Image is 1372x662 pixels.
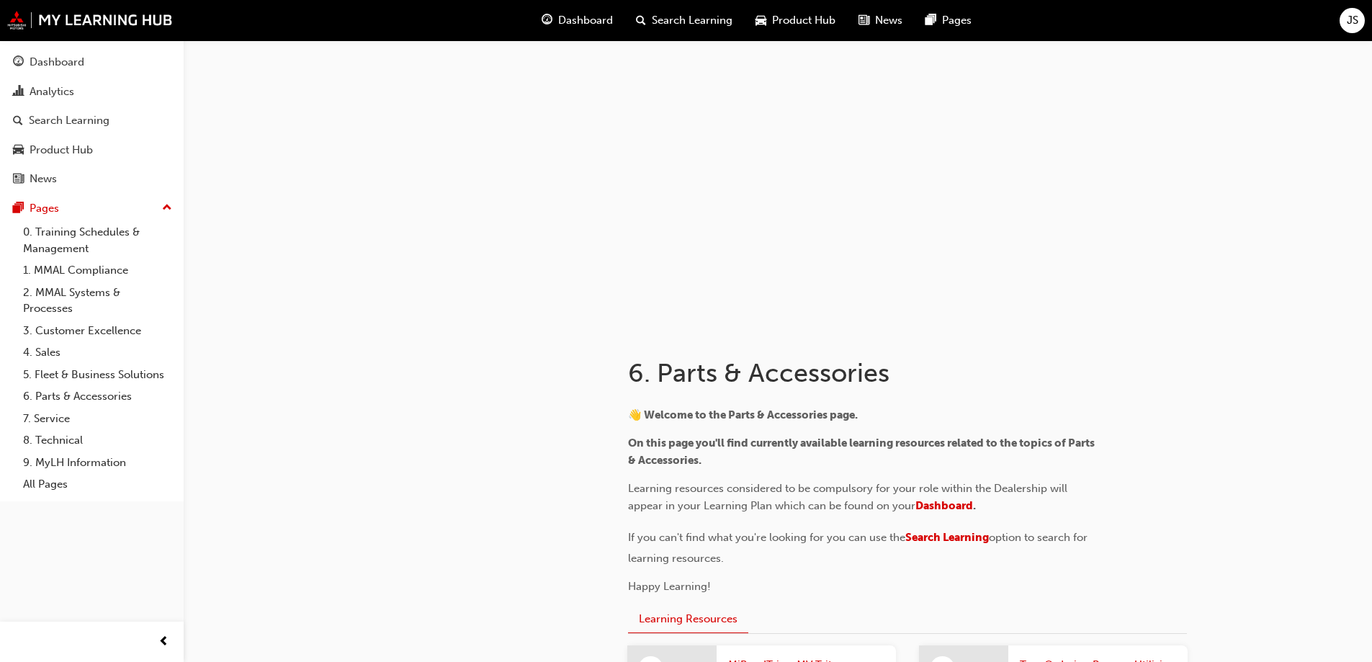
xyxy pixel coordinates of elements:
[973,499,976,512] span: .
[6,49,178,76] a: Dashboard
[636,12,646,30] span: search-icon
[530,6,624,35] a: guage-iconDashboard
[30,200,59,217] div: Pages
[542,12,552,30] span: guage-icon
[30,84,74,100] div: Analytics
[925,12,936,30] span: pages-icon
[942,12,972,29] span: Pages
[13,144,24,157] span: car-icon
[628,531,905,544] span: If you can't find what you're looking for you can use the
[17,259,178,282] a: 1. MMAL Compliance
[1347,12,1358,29] span: JS
[6,79,178,105] a: Analytics
[628,437,1097,467] span: On this page you'll find currently available learning resources related to the topics of Parts & ...
[29,112,109,129] div: Search Learning
[17,364,178,386] a: 5. Fleet & Business Solutions
[6,195,178,222] button: Pages
[558,12,613,29] span: Dashboard
[628,357,1100,389] h1: 6. Parts & Accessories
[6,107,178,134] a: Search Learning
[17,221,178,259] a: 0. Training Schedules & Management
[847,6,914,35] a: news-iconNews
[652,12,732,29] span: Search Learning
[1340,8,1365,33] button: JS
[13,115,23,128] span: search-icon
[624,6,744,35] a: search-iconSearch Learning
[628,482,1070,512] span: Learning resources considered to be compulsory for your role within the Dealership will appear in...
[756,12,766,30] span: car-icon
[628,531,1090,565] span: option to search for learning resources.
[30,54,84,71] div: Dashboard
[628,408,858,421] span: 👋 Welcome to the Parts & Accessories page.
[158,633,169,651] span: prev-icon
[744,6,847,35] a: car-iconProduct Hub
[17,282,178,320] a: 2. MMAL Systems & Processes
[17,473,178,496] a: All Pages
[628,606,748,634] button: Learning Resources
[17,429,178,452] a: 8. Technical
[772,12,835,29] span: Product Hub
[13,56,24,69] span: guage-icon
[17,452,178,474] a: 9. MyLH Information
[628,580,711,593] span: Happy Learning!
[875,12,902,29] span: News
[13,202,24,215] span: pages-icon
[6,46,178,195] button: DashboardAnalyticsSearch LearningProduct HubNews
[6,137,178,164] a: Product Hub
[7,11,173,30] img: mmal
[858,12,869,30] span: news-icon
[915,499,973,512] a: Dashboard
[13,86,24,99] span: chart-icon
[914,6,983,35] a: pages-iconPages
[30,142,93,158] div: Product Hub
[17,341,178,364] a: 4. Sales
[17,408,178,430] a: 7. Service
[17,385,178,408] a: 6. Parts & Accessories
[13,173,24,186] span: news-icon
[6,166,178,192] a: News
[17,320,178,342] a: 3. Customer Excellence
[905,531,989,544] a: Search Learning
[30,171,57,187] div: News
[162,199,172,218] span: up-icon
